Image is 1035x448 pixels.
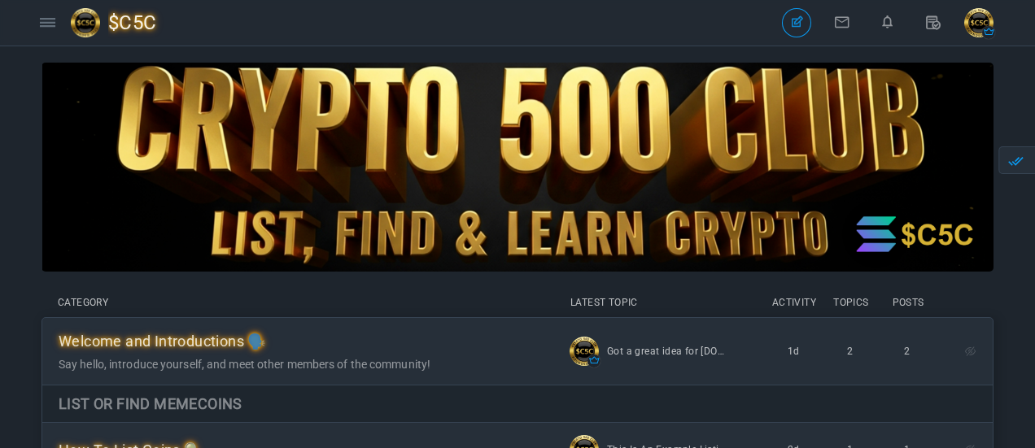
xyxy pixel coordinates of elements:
a: Welcome and Introductions 🗣️ [59,337,266,349]
span: Activity [766,296,823,309]
h4: List Or Find Memecoins [59,394,976,414]
li: Category [58,296,538,309]
li: Topics [823,296,880,309]
a: $C5C [71,4,169,41]
img: cropcircle.png [570,337,599,366]
a: Got a great idea for [DOMAIN_NAME]? We want to hear it! [607,337,728,366]
img: cropcircle.png [964,8,994,37]
span: 2 [904,346,910,357]
span: $C5C [108,4,169,41]
span: Welcome and Introductions 🗣️ [59,333,266,350]
img: 91x91forum.png [71,8,108,37]
span: Latest Topic [570,297,638,308]
time: 1d [765,337,822,366]
li: Posts [880,296,937,309]
span: 2 [847,346,853,357]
